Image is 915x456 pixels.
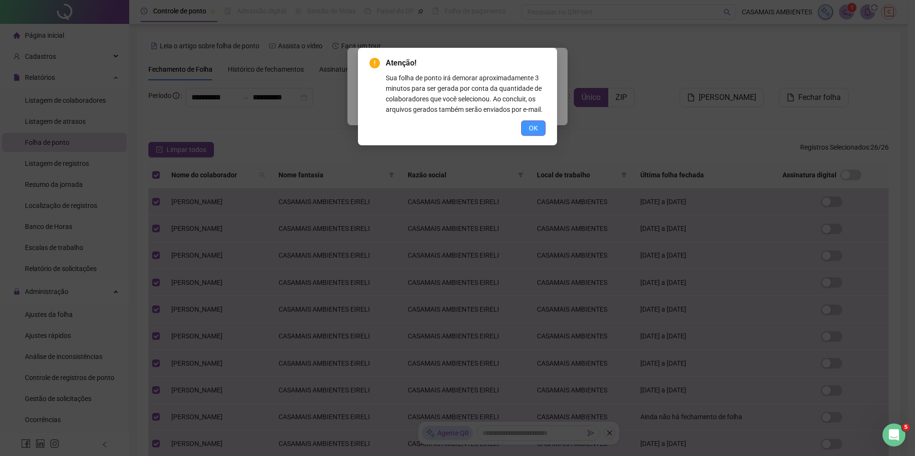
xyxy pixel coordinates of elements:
[882,423,905,446] iframe: Intercom live chat
[386,73,546,115] div: Sua folha de ponto irá demorar aproximadamente 3 minutos para ser gerada por conta da quantidade ...
[902,423,910,431] span: 5
[529,123,538,133] span: OK
[369,58,380,68] span: exclamation-circle
[386,57,546,69] span: Atenção!
[521,120,546,136] button: OK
